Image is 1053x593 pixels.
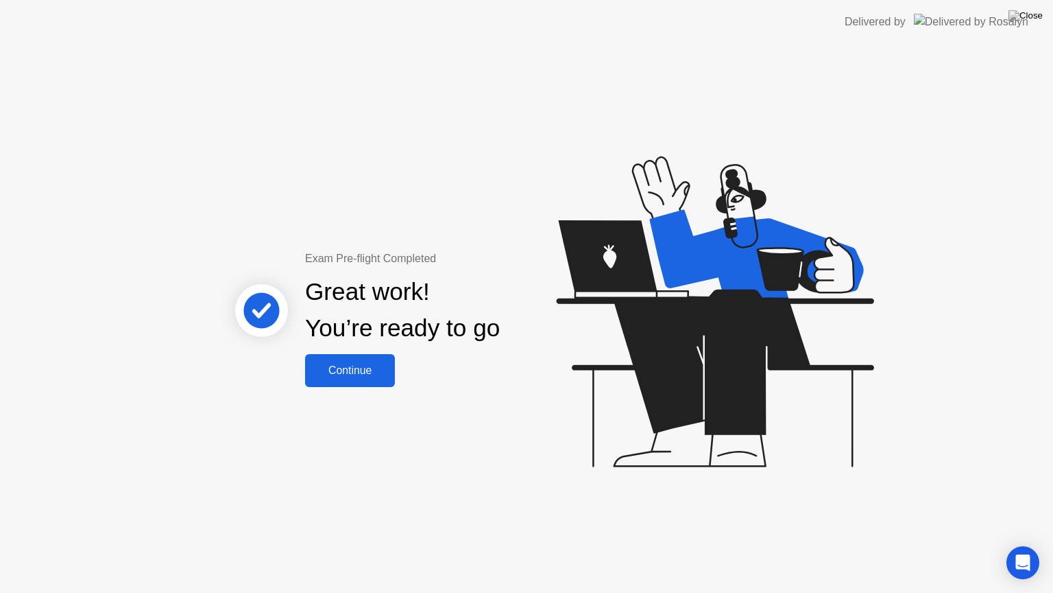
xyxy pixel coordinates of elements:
[309,364,391,377] div: Continue
[1008,10,1043,21] img: Close
[305,354,395,387] button: Continue
[914,14,1028,30] img: Delivered by Rosalyn
[305,274,500,347] div: Great work! You’re ready to go
[305,251,588,267] div: Exam Pre-flight Completed
[845,14,906,30] div: Delivered by
[1006,546,1039,579] div: Open Intercom Messenger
